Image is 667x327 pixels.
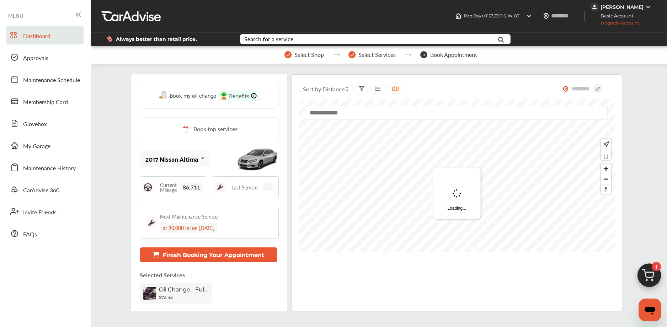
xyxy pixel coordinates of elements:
[584,11,585,21] img: header-divider.bc55588e.svg
[159,90,216,101] a: Book my oil change
[263,183,273,191] span: --
[159,91,168,100] img: oil-change.e5047c97.svg
[299,100,615,252] canvas: Map
[404,53,412,56] img: stepper-arrow.e24c07c6.svg
[23,32,50,41] span: Dashboard
[23,54,48,63] span: Approvals
[601,184,611,194] button: Reset bearing to north
[652,262,661,271] span: 1
[632,260,666,294] img: cart_icon.3d0951e8.svg
[159,286,209,293] span: Oil Change - Full-synthetic
[140,117,279,141] a: Book top services
[116,37,197,42] span: Always better than retail price.
[107,36,112,42] img: dollor_label_vector.a70140d1.svg
[455,13,461,19] img: header-home-logo.8d720a4f.svg
[543,13,549,19] img: location_vector.a44bc228.svg
[6,70,84,89] a: Maintenance Schedule
[590,3,599,11] img: jVpblrzwTbfkPYzPPzSLxeg0AAAAASUVORK5CYII=
[23,208,57,217] span: Invite Friends
[23,164,76,173] span: Maintenance History
[602,140,609,148] img: recenter.ce011a49.svg
[6,158,84,177] a: Maintenance History
[145,155,198,162] div: 2017 Nissan Altima
[23,142,50,151] span: My Garage
[236,143,279,175] img: mobile_11520_st0640_046.jpg
[6,114,84,133] a: Glovebox
[6,48,84,66] a: Approvals
[590,20,639,29] span: Upgrade Account
[6,92,84,111] a: Membership Card
[146,217,157,229] img: maintenance_logo
[6,26,84,44] a: Dashboard
[284,51,292,58] img: stepper-checkmark.b5569197.svg
[156,182,180,192] span: Current Mileage
[231,185,257,190] span: Last Service
[180,183,203,191] span: 86,711
[601,163,611,174] button: Zoom in
[430,52,477,58] span: Book Appointment
[348,51,356,58] img: stepper-checkmark.b5569197.svg
[160,213,218,220] div: Next Maintenance Service
[143,182,153,192] img: steering_logo
[6,202,84,221] a: Invite Friends
[221,92,227,100] img: instacart-icon.73bd83c2.svg
[645,4,651,10] img: WGsFRI8htEPBVLJbROoPRyZpYNWhNONpIPPETTm6eUC0GeLEiAAAAAElFTkSuQmCC
[23,76,80,85] span: Maintenance Schedule
[251,93,257,99] img: info-Icon.6181e609.svg
[303,85,345,93] span: Sort by :
[229,92,249,100] span: Benefits
[140,271,185,279] p: Selected Services
[6,136,84,155] a: My Garage
[215,182,225,192] img: maintenance_logo
[181,125,190,134] img: cal_icon.0803b883.svg
[23,186,59,195] span: CarAdvise 360
[8,13,23,18] span: MENU
[639,299,661,321] iframe: Button to launch messaging window
[433,168,481,219] div: Loading...
[420,51,427,58] span: 3
[159,295,173,300] b: $72.45
[563,86,569,92] img: location_vector_orange.38f05af8.svg
[193,125,238,134] span: Book top services
[23,120,47,129] span: Glovebox
[601,4,644,10] div: [PERSON_NAME]
[244,36,293,42] div: Search for a service
[332,53,340,56] img: stepper-arrow.e24c07c6.svg
[23,230,37,239] span: FAQs
[143,287,156,300] img: oil-change-thumb.jpg
[6,180,84,199] a: CarAdvise 360
[294,52,324,58] span: Select Shop
[601,174,611,184] button: Zoom out
[140,247,277,262] button: Finish Booking Your Appointment
[464,13,593,18] span: Pep Boys 0157 , 2301 S. W. 8TH ST [GEOGRAPHIC_DATA] , FL 33135
[160,223,217,233] div: at 90,000 mi on [DATE]
[591,12,639,20] span: Basic Account
[170,90,216,100] span: Book my oil change
[526,13,532,19] img: header-down-arrow.9dd2ce7d.svg
[6,224,84,243] a: FAQs
[322,85,345,93] span: Distance
[358,52,396,58] span: Select Services
[23,98,68,107] span: Membership Card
